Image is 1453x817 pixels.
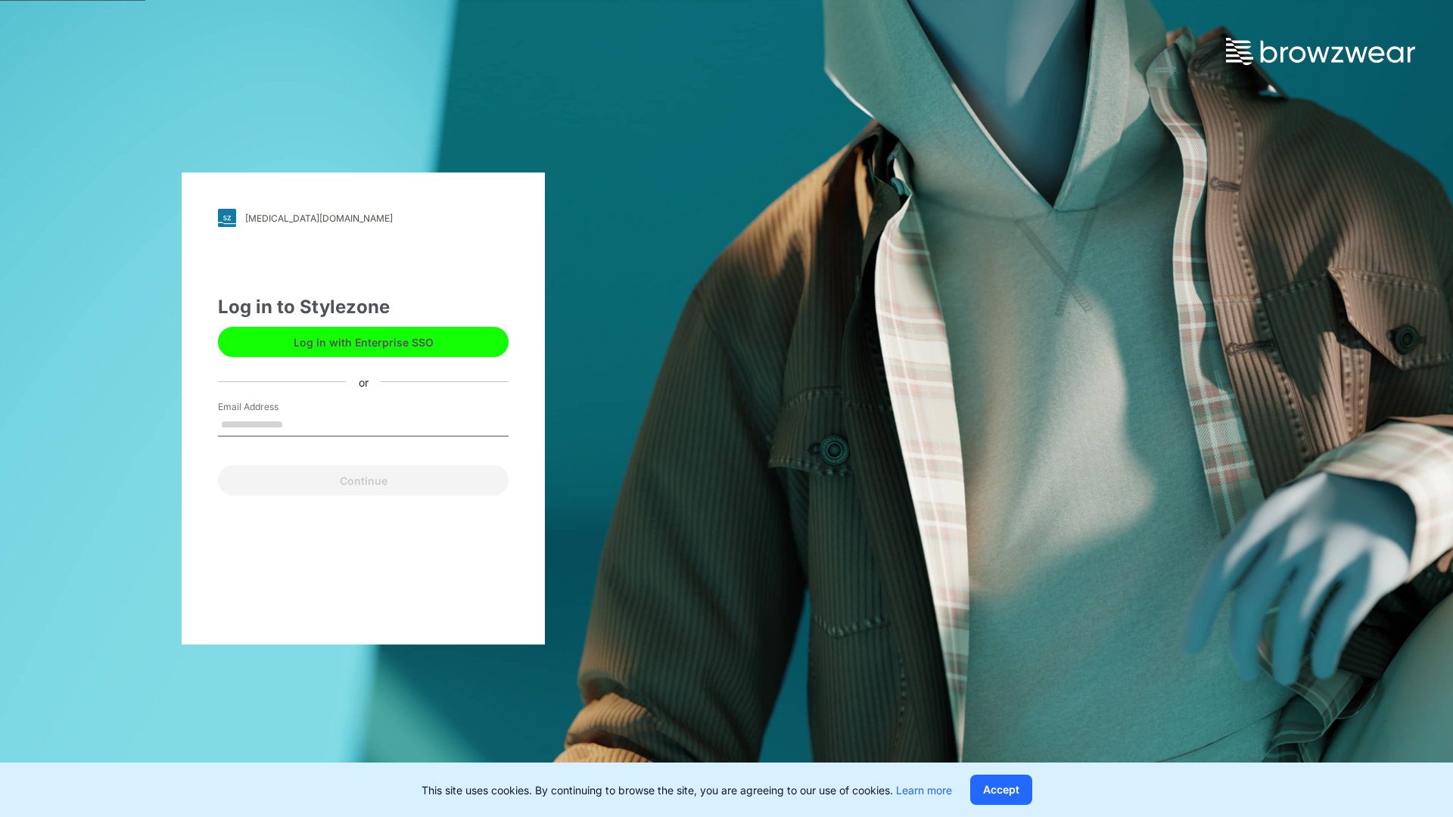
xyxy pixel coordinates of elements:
[245,213,393,224] div: [MEDICAL_DATA][DOMAIN_NAME]
[218,209,236,227] img: svg+xml;base64,PHN2ZyB3aWR0aD0iMjgiIGhlaWdodD0iMjgiIHZpZXdCb3g9IjAgMCAyOCAyOCIgZmlsbD0ibm9uZSIgeG...
[218,294,509,321] div: Log in to Stylezone
[422,782,952,798] p: This site uses cookies. By continuing to browse the site, you are agreeing to our use of cookies.
[1226,38,1415,65] img: browzwear-logo.73288ffb.svg
[347,374,381,390] div: or
[896,784,952,797] a: Learn more
[970,775,1032,805] button: Accept
[218,327,509,357] button: Log in with Enterprise SSO
[218,209,509,227] a: [MEDICAL_DATA][DOMAIN_NAME]
[218,400,324,414] label: Email Address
